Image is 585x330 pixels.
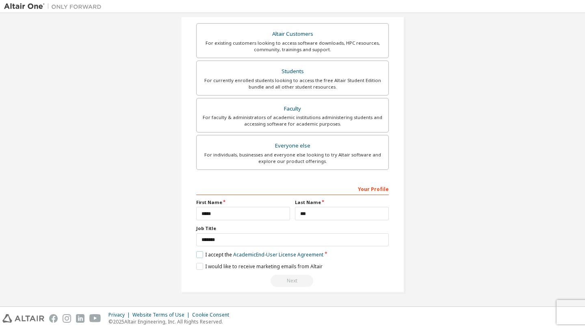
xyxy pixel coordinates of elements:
img: Altair One [4,2,106,11]
label: I would like to receive marketing emails from Altair [196,263,323,270]
div: Your Profile [196,182,389,195]
div: Website Terms of Use [132,312,192,318]
div: Students [201,66,383,77]
p: © 2025 Altair Engineering, Inc. All Rights Reserved. [108,318,234,325]
div: Altair Customers [201,28,383,40]
div: Faculty [201,103,383,115]
div: For existing customers looking to access software downloads, HPC resources, community, trainings ... [201,40,383,53]
img: instagram.svg [63,314,71,323]
img: altair_logo.svg [2,314,44,323]
div: For individuals, businesses and everyone else looking to try Altair software and explore our prod... [201,152,383,165]
label: First Name [196,199,290,206]
img: youtube.svg [89,314,101,323]
a: Academic End-User License Agreement [233,251,323,258]
div: For currently enrolled students looking to access the free Altair Student Edition bundle and all ... [201,77,383,90]
div: For faculty & administrators of academic institutions administering students and accessing softwa... [201,114,383,127]
img: facebook.svg [49,314,58,323]
label: I accept the [196,251,323,258]
label: Job Title [196,225,389,232]
label: Last Name [295,199,389,206]
div: Cookie Consent [192,312,234,318]
div: Read and acccept EULA to continue [196,275,389,287]
img: linkedin.svg [76,314,84,323]
div: Privacy [108,312,132,318]
div: Everyone else [201,140,383,152]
